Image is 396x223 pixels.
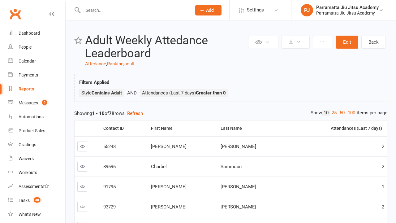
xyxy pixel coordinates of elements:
[81,90,122,96] span: Style
[382,204,384,210] span: 2
[123,61,124,67] span: ,
[19,72,38,77] div: Payments
[19,128,45,133] div: Product Sales
[79,80,109,85] strong: Filters Applied
[151,184,187,190] span: [PERSON_NAME]
[221,204,256,210] span: [PERSON_NAME]
[42,100,47,105] span: 6
[106,61,107,67] span: ,
[124,61,135,67] a: adult
[19,170,37,175] div: Workouts
[8,68,65,82] a: Payments
[221,184,256,190] span: [PERSON_NAME]
[151,144,187,149] span: [PERSON_NAME]
[382,184,384,190] span: 1
[127,110,143,117] button: Refresh
[196,90,226,96] strong: Greater than 0
[316,5,379,10] div: Parramatta Jiu Jitsu Academy
[34,197,41,203] span: 38
[109,111,114,116] strong: 79
[103,184,116,190] span: 91795
[206,8,214,13] span: Add
[19,184,49,189] div: Assessments
[92,111,105,116] strong: 1 - 10
[346,110,357,116] a: 100
[290,126,382,131] div: Attendances (Last 7 days)
[81,6,187,15] input: Search...
[19,198,30,203] div: Tasks
[151,126,213,131] div: First Name
[19,59,36,63] div: Calendar
[7,6,23,22] a: Clubworx
[322,110,330,116] a: 10
[8,54,65,68] a: Calendar
[151,204,187,210] span: [PERSON_NAME]
[19,31,40,36] div: Dashboard
[8,110,65,124] a: Automations
[336,36,358,49] button: Edit
[19,86,34,91] div: Reports
[8,96,65,110] a: Messages 6
[19,100,38,105] div: Messages
[8,124,65,138] a: Product Sales
[19,156,34,161] div: Waivers
[85,34,247,60] h2: Adult Weekly Attedance Leaderboard
[103,204,116,210] span: 93729
[8,152,65,166] a: Waivers
[19,142,36,147] div: Gradings
[107,61,123,67] a: Ranking
[316,10,379,16] div: Parramatta Jiu Jitsu Academy
[103,126,143,131] div: Contact ID
[338,110,346,116] a: 50
[382,144,384,149] span: 2
[103,144,116,149] span: 55248
[8,180,65,194] a: Assessments
[247,3,264,17] span: Settings
[19,212,41,217] div: What's New
[195,5,222,15] button: Add
[151,164,167,169] span: Charbel
[85,61,106,67] a: Attedance
[8,138,65,152] a: Gradings
[330,110,338,116] a: 25
[361,36,386,49] a: Back
[221,126,282,131] div: Last Name
[19,45,32,50] div: People
[382,164,384,169] span: 2
[301,4,313,16] div: PJ
[103,164,116,169] span: 89696
[8,26,65,40] a: Dashboard
[311,110,387,116] div: Show items per page
[92,90,122,96] strong: Contains Adult
[8,208,65,221] a: What's New
[8,40,65,54] a: People
[8,166,65,180] a: Workouts
[19,114,44,119] div: Automations
[142,90,226,96] span: Attendances (Last 7 days)
[8,194,65,208] a: Tasks 38
[221,144,256,149] span: [PERSON_NAME]
[74,110,387,117] div: Showing of rows
[8,82,65,96] a: Reports
[221,164,242,169] span: Sammoun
